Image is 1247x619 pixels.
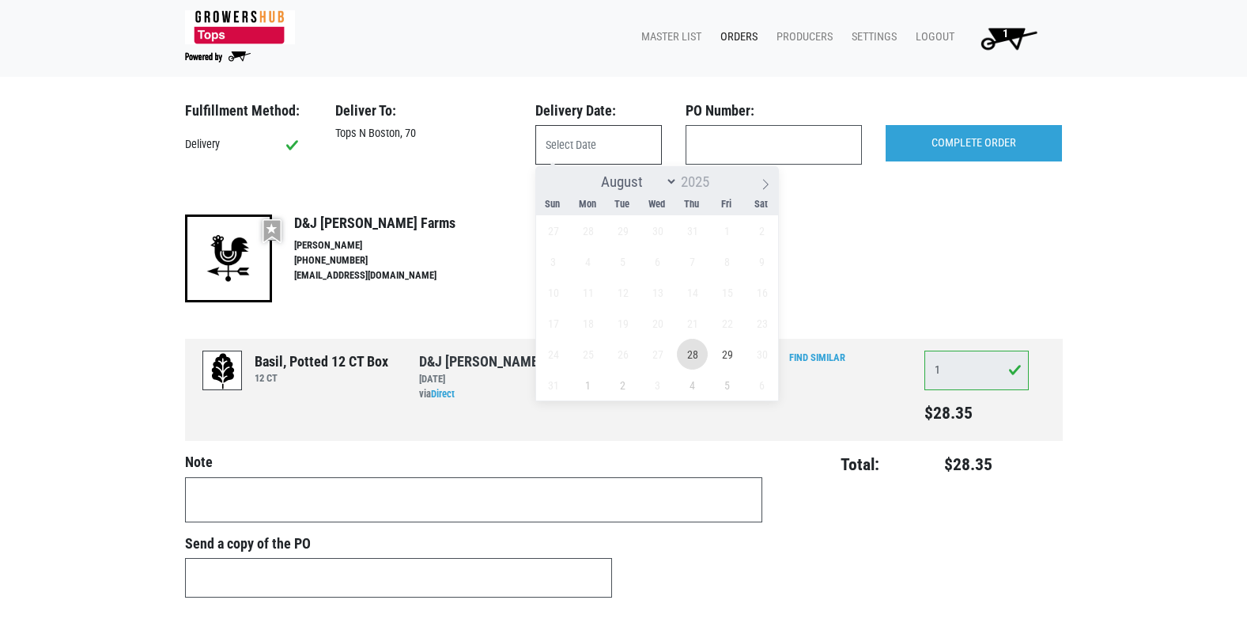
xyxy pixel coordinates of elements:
img: 22-9b480c55cff4f9832ac5d9578bf63b94.png [185,215,272,302]
h4: Note [185,454,762,471]
img: Cart [973,22,1044,54]
li: [EMAIL_ADDRESS][DOMAIN_NAME] [294,268,538,283]
span: September 1, 2025 [572,370,603,401]
div: Tops N Boston, 70 [323,125,523,142]
a: Direct [431,388,455,400]
h4: Total: [787,454,879,475]
span: August 25, 2025 [572,339,603,370]
span: September 6, 2025 [746,370,777,401]
a: Find Similar [789,351,845,363]
span: Tue [605,199,640,210]
span: August 13, 2025 [642,277,673,308]
span: Wed [640,199,675,210]
img: placeholder-variety-43d6402dacf2d531de610a020419775a.svg [203,351,243,391]
h3: Deliver To: [335,102,512,120]
span: August 18, 2025 [572,308,603,339]
h6: 12 CT [255,372,388,384]
input: Qty [924,351,1030,390]
span: August 2, 2025 [746,215,777,246]
span: August 23, 2025 [746,308,777,339]
span: August 17, 2025 [538,308,569,339]
a: Settings [839,22,903,52]
span: August 29, 2025 [712,339,743,370]
span: August 28, 2025 [677,339,708,370]
h3: Fulfillment Method: [185,102,312,120]
span: July 27, 2025 [538,215,569,246]
span: August 19, 2025 [607,308,638,339]
h5: $28.35 [924,403,1030,423]
a: 1 [961,22,1050,54]
span: July 30, 2025 [642,215,673,246]
span: September 2, 2025 [607,370,638,401]
a: Producers [764,22,839,52]
span: Thu [675,199,709,210]
span: August 14, 2025 [677,277,708,308]
span: July 28, 2025 [572,215,603,246]
span: August 9, 2025 [746,246,777,277]
span: Sat [744,199,779,210]
span: September 5, 2025 [712,370,743,401]
span: August 3, 2025 [538,246,569,277]
span: August 11, 2025 [572,277,603,308]
h3: Send a copy of the PO [185,535,612,553]
span: August 15, 2025 [712,277,743,308]
a: Master List [629,22,708,52]
span: Sun [535,199,570,210]
span: September 3, 2025 [642,370,673,401]
span: September 4, 2025 [677,370,708,401]
span: July 31, 2025 [677,215,708,246]
h3: Delivery Date: [535,102,662,120]
div: [DATE] [419,372,612,387]
span: July 29, 2025 [607,215,638,246]
span: August 26, 2025 [607,339,638,370]
a: Orders [708,22,764,52]
img: Powered by Big Wheelbarrow [185,51,251,63]
h4: D&J [PERSON_NAME] Farms [294,215,538,232]
h3: PO Number: [686,102,862,120]
span: Fri [709,199,744,210]
span: August 8, 2025 [712,246,743,277]
span: August 7, 2025 [677,246,708,277]
h4: $28.35 [889,454,992,475]
img: 279edf242af8f9d49a69d9d2afa010fb.png [185,10,295,44]
a: D&J [PERSON_NAME] Farms [419,353,580,370]
span: August 21, 2025 [677,308,708,339]
span: August 6, 2025 [642,246,673,277]
select: Month [594,172,678,192]
span: August 20, 2025 [642,308,673,339]
div: Basil, Potted 12 CT Box [255,351,388,372]
span: August 31, 2025 [538,370,569,401]
span: August 5, 2025 [607,246,638,277]
span: August 16, 2025 [746,277,777,308]
li: [PERSON_NAME] [294,238,538,253]
a: Logout [903,22,961,52]
li: [PHONE_NUMBER] [294,253,538,268]
span: 1 [1003,27,1008,40]
span: August 4, 2025 [572,246,603,277]
input: Select Date [535,125,662,165]
span: August 1, 2025 [712,215,743,246]
span: August 12, 2025 [607,277,638,308]
span: August 22, 2025 [712,308,743,339]
span: August 10, 2025 [538,277,569,308]
div: via [419,387,612,402]
input: COMPLETE ORDER [886,125,1062,161]
span: Mon [570,199,605,210]
span: August 27, 2025 [642,339,673,370]
span: August 24, 2025 [538,339,569,370]
span: August 30, 2025 [746,339,777,370]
